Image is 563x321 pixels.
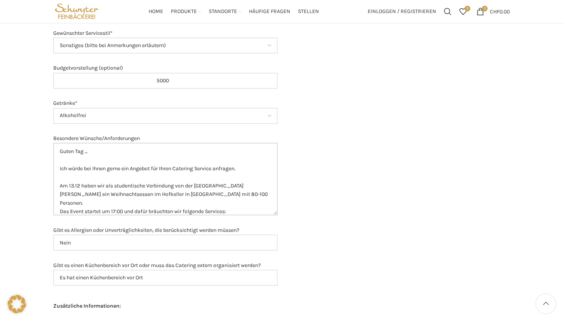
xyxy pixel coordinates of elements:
[298,4,319,19] a: Stellen
[53,29,278,54] label: Gewünschter Servicestil*
[53,99,278,124] label: Getränke*
[482,6,488,11] span: 0
[209,4,241,19] a: Standorte
[455,4,471,19] div: Meine Wunschliste
[368,9,436,14] span: Einloggen / Registrieren
[249,4,290,19] a: Häufige Fragen
[298,8,319,15] span: Stellen
[440,4,455,19] a: Suchen
[209,8,237,15] span: Standorte
[53,108,278,124] select: Getränke*
[249,8,290,15] span: Häufige Fragen
[53,73,278,89] input: Budgetvorstellung (optional)
[53,37,278,54] select: Gewünschter Servicestil*
[465,6,470,11] span: 0
[149,4,163,19] a: Home
[171,4,201,19] a: Produkte
[53,226,278,251] label: Gibt es Allergien oder Unverträglichkeiten, die berücksichtigt werden müssen?
[53,235,278,251] input: Gibt es Allergien oder Unverträglichkeiten, die berücksichtigt werden müssen?
[490,8,510,15] bdi: 0.00
[455,4,471,19] a: 0
[364,4,440,19] a: Einloggen / Registrieren
[104,4,364,19] div: Main navigation
[473,4,514,19] a: 0 CHF0.00
[53,64,278,88] label: Budgetvorstellung (optional)
[149,8,163,15] span: Home
[53,303,121,309] strong: Zusätzliche Informationen:
[53,143,278,215] textarea: Besondere Wünsche/Anforderungen
[53,270,278,286] input: Gibt es einen Küchenbereich vor Ort oder muss das Catering extern organisiert werden?
[490,8,499,15] span: CHF
[536,294,555,313] a: Scroll to top button
[171,8,197,15] span: Produkte
[53,261,278,286] label: Gibt es einen Küchenbereich vor Ort oder muss das Catering extern organisiert werden?
[53,8,100,14] a: Site logo
[53,134,278,215] label: Besondere Wünsche/Anforderungen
